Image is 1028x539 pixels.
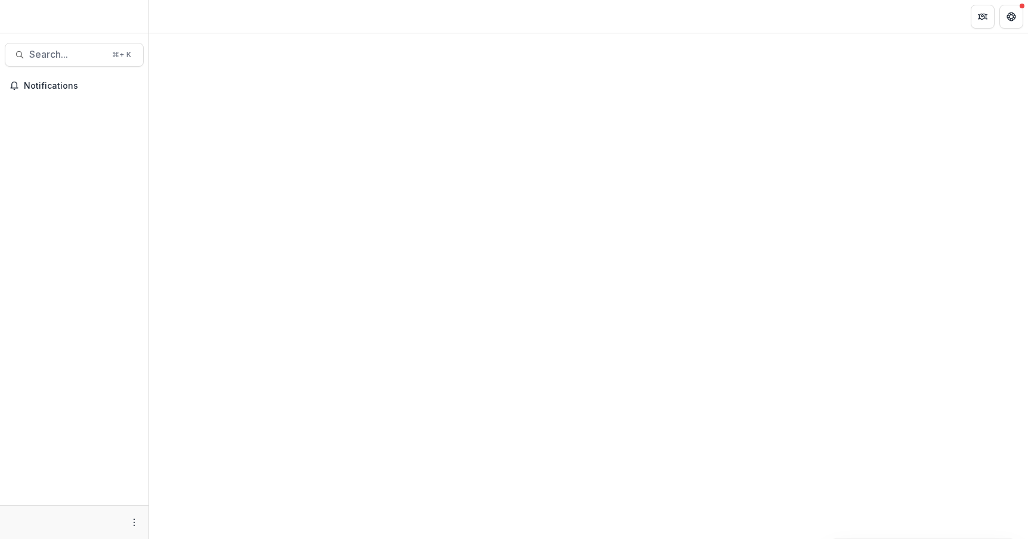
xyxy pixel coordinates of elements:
nav: breadcrumb [154,8,205,25]
div: ⌘ + K [110,48,134,61]
button: Search... [5,43,144,67]
span: Notifications [24,81,139,91]
button: More [127,515,141,529]
button: Partners [971,5,995,29]
span: Search... [29,49,105,60]
button: Notifications [5,76,144,95]
button: Get Help [999,5,1023,29]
